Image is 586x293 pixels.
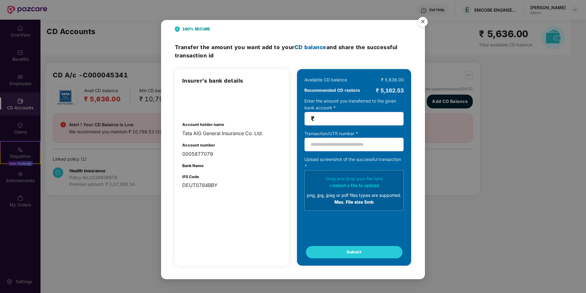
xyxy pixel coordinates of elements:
[414,14,431,31] img: svg+xml;base64,PHN2ZyB4bWxucz0iaHR0cDovL3d3dy53My5vcmcvMjAwMC9zdmciIHdpZHRoPSI1NiIgaGVpZ2h0PSI1Ni...
[304,98,404,126] div: Enter the amount you transferred to the given bank account *
[305,170,403,210] span: Drag and drop your file hereorselect a file to uploadpng, jpg, jpeg or pdf files types are suppor...
[414,14,431,31] button: Close
[347,249,361,255] span: Submit
[234,44,326,50] span: you want add to your
[175,43,411,60] h3: Transfer the amount and share the successful transaction id
[307,175,401,205] div: Drag and drop your file here
[182,130,282,137] div: Tata AIG General Insurance Co. Ltd.
[304,76,347,83] div: Available CD balance
[304,130,404,137] div: Transaction/UTR number *
[381,76,404,83] div: ₹ 5,636.00
[304,87,360,94] b: Recommended CD restore
[311,115,314,122] span: ₹
[333,183,379,188] span: select a file to upload
[182,150,282,158] div: 0005877079
[307,182,401,189] div: or
[306,246,403,258] button: Submit
[295,44,326,50] span: CD balance
[182,182,282,189] div: DEUT0784BBY
[175,26,180,32] img: svg+xml;base64,PHN2ZyB4bWxucz0iaHR0cDovL3d3dy53My5vcmcvMjAwMC9zdmciIHdpZHRoPSIyNCIgaGVpZ2h0PSIyOC...
[182,143,215,147] b: Account number
[182,91,214,112] img: login
[307,192,401,199] div: png, jpg, jpeg or pdf files types are supported.
[304,156,404,211] div: Upload screenshot of the successful transaction *
[182,76,282,85] h3: Insurer’s bank details
[182,163,204,168] b: Bank Name
[182,26,210,32] b: 100% SECURE
[182,174,199,179] b: IFS Code
[307,199,401,205] div: Max. File size 5mb
[182,122,224,127] b: Account holder name
[376,86,404,95] div: ₹ 5,162.53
